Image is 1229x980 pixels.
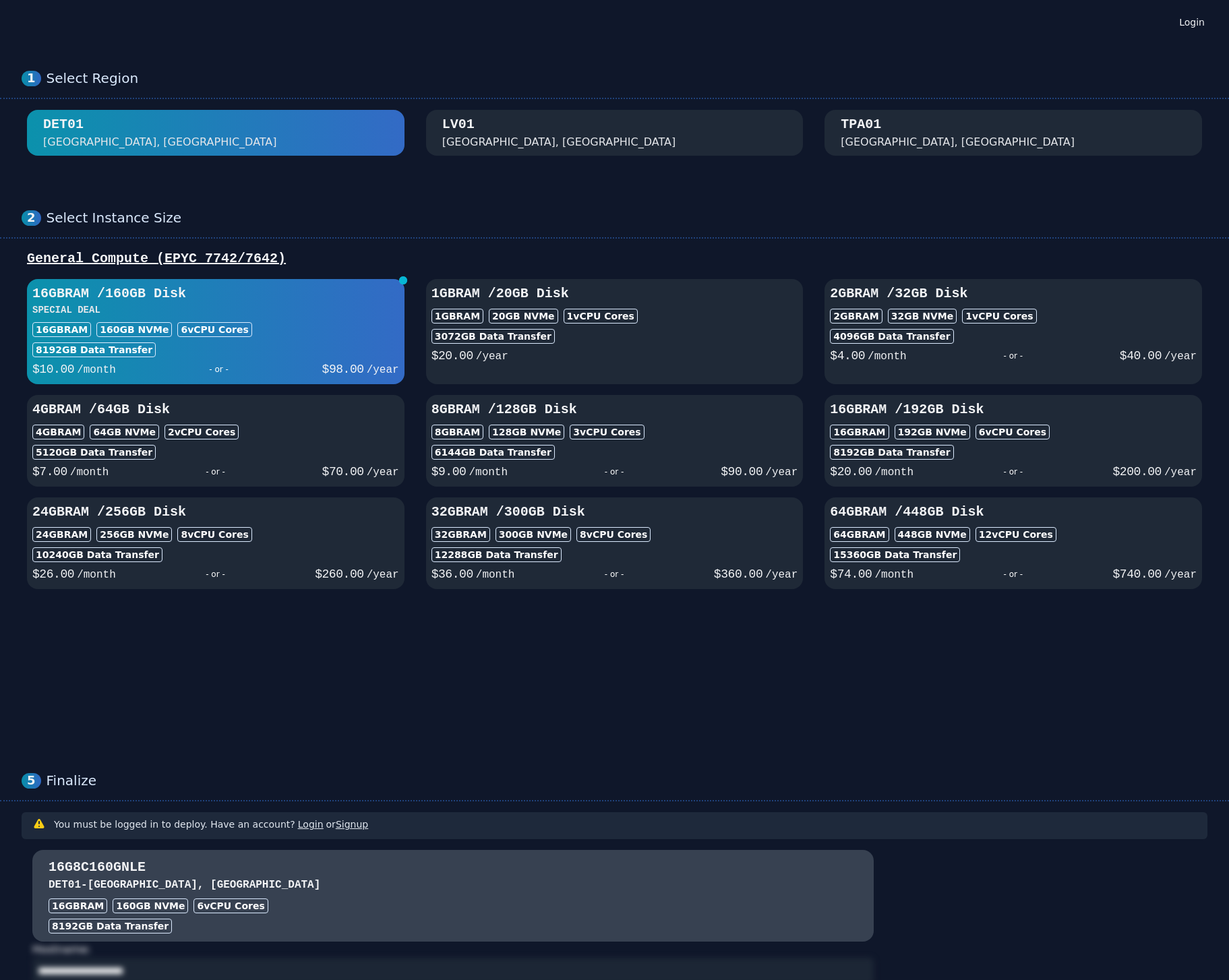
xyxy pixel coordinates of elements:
div: 6 vCPU Cores [193,898,268,913]
span: $ 70.00 [322,465,364,479]
h3: 16G8C160GNLE [49,858,858,877]
button: 16GBRAM /192GB Disk16GBRAM192GB NVMe6vCPU Cores8192GB Data Transfer$20.00/month- or -$200.00/year [825,395,1202,487]
h3: You must be logged in to deploy. Have an account? or [54,818,368,831]
span: /month [469,466,508,479]
h3: 8GB RAM / 128 GB Disk [431,400,798,419]
span: $ 26.00 [32,568,74,581]
div: 128 GB NVMe [489,425,564,439]
span: /month [874,569,913,581]
div: 8 vCPU Cores [177,527,251,542]
div: 8GB RAM [431,425,483,439]
span: /month [77,569,116,581]
div: 2 vCPU Cores [164,425,239,439]
div: 16GB RAM [49,898,107,913]
h3: 32GB RAM / 300 GB Disk [431,503,798,522]
button: 16GBRAM /160GB DiskSPECIAL DEAL16GBRAM160GB NVMe6vCPU Cores8192GB Data Transfer$10.00/month- or -... [27,279,404,384]
h3: 2GB RAM / 32 GB Disk [830,284,1197,303]
div: 1 [22,71,41,86]
div: 160 GB NVMe [96,322,172,337]
div: 2 [22,210,41,226]
button: 1GBRAM /20GB Disk1GBRAM20GB NVMe1vCPU Cores3072GB Data Transfer$20.00/year [426,279,804,384]
span: /year [1164,350,1197,363]
div: 12288 GB Data Transfer [431,547,562,562]
div: 16GB RAM [32,322,91,337]
div: Finalize [47,772,1207,789]
button: 64GBRAM /448GB Disk64GBRAM448GB NVMe12vCPU Cores15360GB Data Transfer$74.00/month- or -$740.00/year [825,497,1202,589]
div: - or - [508,462,721,481]
button: LV01 [GEOGRAPHIC_DATA], [GEOGRAPHIC_DATA] [426,110,804,156]
div: LV01 [442,115,475,134]
span: /month [874,466,913,479]
div: 5 [22,773,41,789]
h3: DET01 - [GEOGRAPHIC_DATA], [GEOGRAPHIC_DATA] [49,877,858,893]
a: Login [298,819,324,830]
div: 1 vCPU Cores [962,309,1036,324]
div: [GEOGRAPHIC_DATA], [GEOGRAPHIC_DATA] [841,134,1075,150]
div: - or - [907,346,1120,365]
span: /month [77,364,116,376]
div: 4GB RAM [32,425,84,439]
div: 12 vCPU Cores [976,527,1056,542]
div: 8 vCPU Cores [576,527,651,542]
div: 2GB RAM [830,309,882,324]
div: 1GB RAM [431,309,483,324]
div: 64GB RAM [830,527,889,542]
div: 20 GB NVMe [489,309,558,324]
div: 15360 GB Data Transfer [830,547,960,562]
button: 32GBRAM /300GB Disk32GBRAM300GB NVMe8vCPU Cores12288GB Data Transfer$36.00/month- or -$360.00/year [426,497,804,589]
span: /month [868,350,907,363]
div: 24GB RAM [32,527,91,542]
div: General Compute (EPYC 7742/7642) [22,249,1207,268]
div: - or - [913,565,1112,584]
div: 32 GB NVMe [888,309,957,324]
h3: 16GB RAM / 160 GB Disk [32,284,399,303]
div: 6 vCPU Cores [976,425,1050,439]
span: $ 7.00 [32,465,67,479]
div: Select Instance Size [47,210,1207,226]
span: $ 40.00 [1120,349,1162,363]
div: - or - [116,360,322,379]
div: 192 GB NVMe [895,425,970,439]
span: /month [476,569,515,581]
span: $ 20.00 [431,349,473,363]
div: [GEOGRAPHIC_DATA], [GEOGRAPHIC_DATA] [43,134,277,150]
span: $ 4.00 [830,349,865,363]
div: Select Region [47,70,1207,87]
img: Logo [22,11,119,32]
span: $ 36.00 [431,568,473,581]
span: /year [367,364,399,376]
div: DET01 [43,115,84,134]
div: - or - [116,565,315,584]
span: /month [70,466,109,479]
h3: 24GB RAM / 256 GB Disk [32,503,399,522]
span: $ 360.00 [714,568,762,581]
h3: 64GB RAM / 448 GB Disk [830,503,1197,522]
div: 3 vCPU Cores [570,425,644,439]
span: $ 9.00 [431,465,467,479]
span: $ 10.00 [32,363,74,376]
span: /year [476,350,508,363]
div: - or - [913,462,1112,481]
div: 448 GB NVMe [895,527,970,542]
div: 300 GB NVMe [496,527,571,542]
div: 160 GB NVMe [113,898,188,913]
div: TPA01 [841,115,881,134]
div: [GEOGRAPHIC_DATA], [GEOGRAPHIC_DATA] [442,134,676,150]
h3: 4GB RAM / 64 GB Disk [32,400,399,419]
span: $ 90.00 [721,465,762,479]
span: /year [765,466,798,479]
span: $ 98.00 [322,363,364,376]
button: 4GBRAM /64GB Disk4GBRAM64GB NVMe2vCPU Cores5120GB Data Transfer$7.00/month- or -$70.00/year [27,395,404,487]
div: 8192 GB Data Transfer [49,919,172,933]
h3: 16GB RAM / 192 GB Disk [830,400,1197,419]
a: Login [1176,13,1207,29]
div: 10240 GB Data Transfer [32,547,162,562]
span: /year [1164,569,1197,581]
div: 32GB RAM [431,527,490,542]
span: $ 20.00 [830,465,872,479]
button: TPA01 [GEOGRAPHIC_DATA], [GEOGRAPHIC_DATA] [825,110,1202,156]
div: 6 vCPU Cores [177,322,251,337]
span: $ 260.00 [315,568,363,581]
button: DET01 [GEOGRAPHIC_DATA], [GEOGRAPHIC_DATA] [27,110,404,156]
div: 8192 GB Data Transfer [32,342,156,357]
